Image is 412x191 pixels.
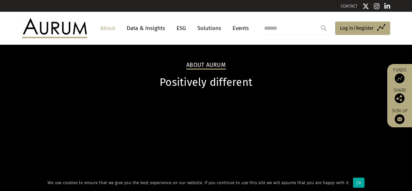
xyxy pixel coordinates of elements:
img: Sign up to our newsletter [395,114,405,124]
img: Linkedin icon [384,3,390,9]
img: Share this post [395,93,405,103]
a: Solutions [194,22,224,34]
img: Access Funds [395,73,405,83]
div: Ok [353,178,364,188]
img: Twitter icon [362,3,369,9]
h1: Positively different [22,76,390,89]
a: About [97,22,119,34]
img: Aurum [22,18,87,38]
a: CONTACT [341,4,358,8]
a: Log in/Register [335,22,390,35]
a: Data & Insights [123,22,168,34]
img: Instagram icon [374,3,380,9]
span: Log in/Register [340,24,374,32]
a: Funds [391,67,409,83]
a: ESG [173,22,189,34]
div: Share [391,88,409,103]
h2: About Aurum [186,62,226,70]
input: Submit [317,22,330,35]
a: Events [229,22,249,34]
a: Sign up [391,108,409,124]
